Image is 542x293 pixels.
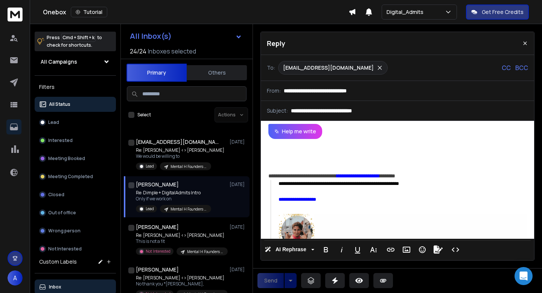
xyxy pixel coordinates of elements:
button: Meeting Booked [35,151,116,166]
p: Inbox [49,284,61,290]
h1: [PERSON_NAME] [136,223,179,231]
p: Press to check for shortcuts. [47,34,102,49]
p: No thank you *[PERSON_NAME], [136,281,226,287]
button: Get Free Credits [466,5,529,20]
button: Tutorial [71,7,107,17]
p: Subject: [267,107,288,114]
h1: [EMAIL_ADDRESS][DOMAIN_NAME] [136,138,219,146]
button: Bold (⌘B) [319,242,333,257]
div: Onebox [43,7,349,17]
h1: All Inbox(s) [130,32,172,40]
button: A [8,270,23,285]
button: Signature [431,242,445,257]
button: Emoticons [415,242,429,257]
div: Open Intercom Messenger [515,267,533,285]
h1: All Campaigns [41,58,77,66]
button: All Inbox(s) [124,29,248,44]
p: Mental H Founders [1-200] [171,206,207,212]
p: Not Interested [146,249,171,254]
button: Out of office [35,205,116,220]
button: Closed [35,187,116,202]
p: [DATE] [230,182,247,188]
button: Wrong person [35,223,116,238]
p: BCC [515,63,528,72]
p: Not Interested [48,246,82,252]
p: Meeting Completed [48,174,93,180]
p: CC [502,63,511,72]
p: Digital_Admits [387,8,426,16]
button: Italic (⌘I) [335,242,349,257]
p: Re: Dimple + DigitalAdmits Intro [136,190,211,196]
button: Interested [35,133,116,148]
p: Lead [48,119,59,125]
p: Only if we work on [136,196,211,202]
button: Insert Image (⌘P) [399,242,414,257]
button: Help me write [268,124,322,139]
h3: Inboxes selected [148,47,196,56]
p: All Status [49,101,70,107]
h1: [PERSON_NAME] [136,266,179,273]
p: Out of office [48,210,76,216]
button: All Campaigns [35,54,116,69]
button: Underline (⌘U) [350,242,365,257]
button: Lead [35,115,116,130]
button: Not Interested [35,241,116,256]
p: Mental H Founders [1-200] [187,249,223,255]
p: Lead [146,163,154,169]
p: Closed [48,192,64,198]
button: All Status [35,97,116,112]
p: Get Free Credits [482,8,524,16]
h1: [PERSON_NAME] [136,181,179,188]
p: We would be willing to [136,153,224,159]
button: Code View [448,242,463,257]
p: Re: [PERSON_NAME] <> [PERSON_NAME] [136,232,226,238]
p: Meeting Booked [48,156,85,162]
p: Wrong person [48,228,81,234]
p: Re: [PERSON_NAME] <> [PERSON_NAME] [136,275,226,281]
h3: Custom Labels [39,258,77,266]
p: [DATE] [230,139,247,145]
p: From: [267,87,281,95]
p: Lead [146,206,154,212]
p: Reply [267,38,285,49]
button: More Text [366,242,381,257]
button: Primary [126,64,187,82]
p: To: [267,64,275,72]
button: Others [187,64,247,81]
p: [EMAIL_ADDRESS][DOMAIN_NAME] [283,64,374,72]
p: Mental H Founders [1-200] [171,164,207,169]
p: Interested [48,137,73,143]
h3: Filters [35,82,116,92]
p: Re: [PERSON_NAME] <> [PERSON_NAME] [136,147,224,153]
button: AI Rephrase [263,242,316,257]
span: AI Rephrase [274,246,308,253]
img: AIorK4zccHkRBsdKABIHFZYlnAlGr_B6xeqiRa5d0Rgw8YKrQCIkP0l54bFdhfpZM94_XVt2v-4zrl0 [279,214,315,249]
p: [DATE] [230,224,247,230]
p: [DATE] [230,267,247,273]
label: Select [137,112,151,118]
p: This is not a fit [136,238,226,244]
span: Cmd + Shift + k [61,33,96,42]
span: 24 / 24 [130,47,146,56]
button: Insert Link (⌘K) [384,242,398,257]
button: Meeting Completed [35,169,116,184]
